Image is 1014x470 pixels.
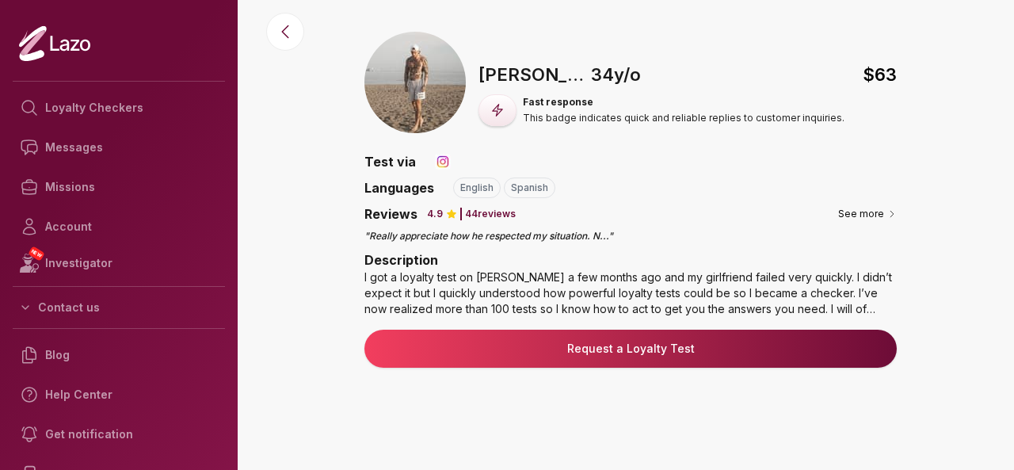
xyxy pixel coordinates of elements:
[13,335,225,375] a: Blog
[377,341,884,357] a: Request a Loyalty Test
[460,182,494,194] span: english
[364,204,417,224] p: Reviews
[364,230,897,243] p: " Really appreciate how he respected my situation. N ... "
[13,128,225,167] a: Messages
[28,246,45,262] span: NEW
[364,178,434,197] p: Languages
[838,206,897,222] button: See more
[364,32,466,133] img: profile image
[364,152,416,171] p: Test via
[523,112,844,124] p: This badge indicates quick and reliable replies to customer inquiries.
[465,208,516,220] p: 44 reviews
[13,207,225,246] a: Account
[863,62,897,88] span: $ 63
[13,167,225,207] a: Missions
[435,154,451,170] img: instagram
[364,252,438,268] span: Description
[591,62,641,88] p: 34 y/o
[13,375,225,415] a: Help Center
[364,330,897,368] button: Request a Loyalty Test
[13,415,225,454] a: Get notification
[511,182,548,194] span: spanish
[13,88,225,128] a: Loyalty Checkers
[523,96,844,109] p: Fast response
[478,62,586,88] p: [PERSON_NAME] ,
[13,246,225,280] a: NEWInvestigator
[13,293,225,322] button: Contact us
[427,208,443,220] span: 4.9
[364,269,897,317] div: I got a loyalty test on [PERSON_NAME] a few months ago and my girlfriend failed very quickly. I d...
